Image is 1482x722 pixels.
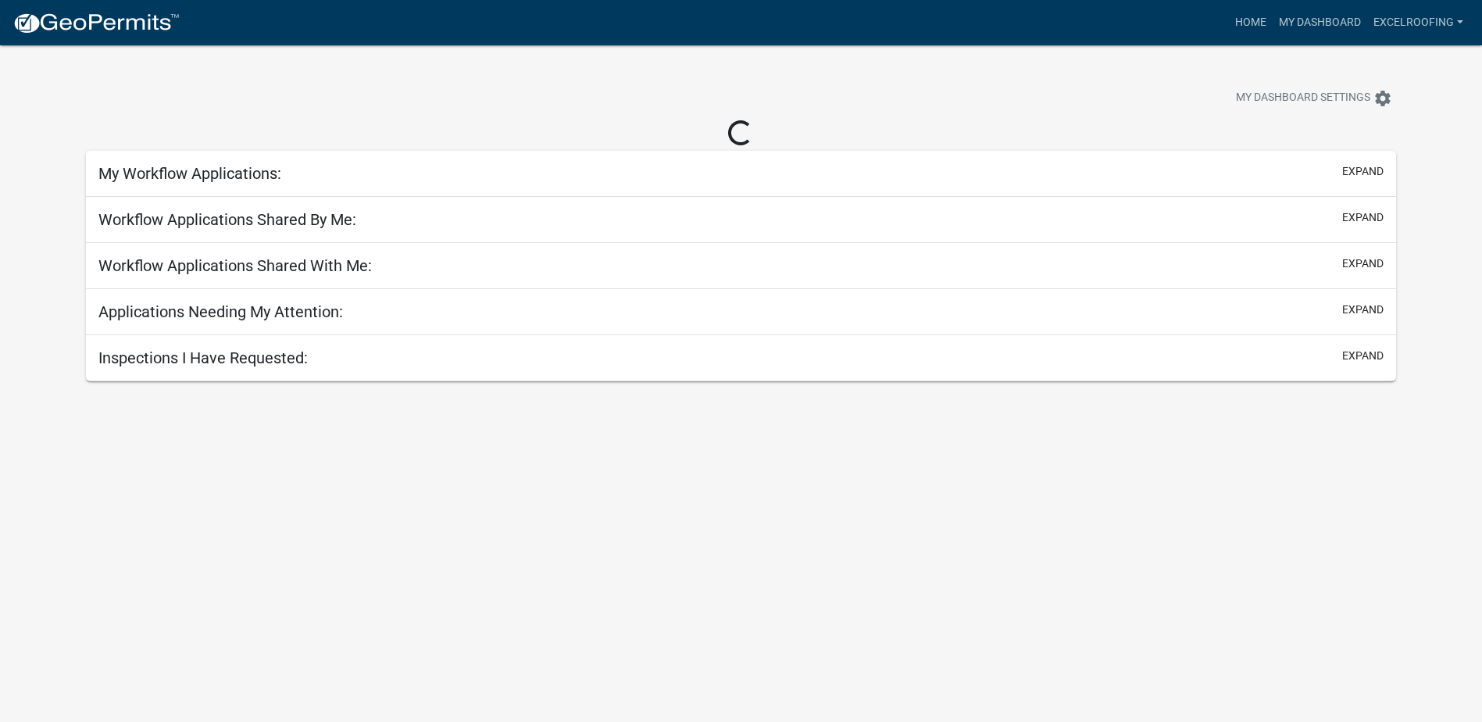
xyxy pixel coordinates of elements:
[1229,8,1273,38] a: Home
[1342,256,1384,272] button: expand
[1342,302,1384,318] button: expand
[98,256,372,275] h5: Workflow Applications Shared With Me:
[1223,83,1405,113] button: My Dashboard Settingssettings
[1342,163,1384,180] button: expand
[1373,89,1392,108] i: settings
[1367,8,1470,38] a: ExcelRoofing
[98,164,281,183] h5: My Workflow Applications:
[98,348,308,367] h5: Inspections I Have Requested:
[98,302,343,321] h5: Applications Needing My Attention:
[1236,89,1370,108] span: My Dashboard Settings
[1342,348,1384,364] button: expand
[1273,8,1367,38] a: My Dashboard
[1342,209,1384,226] button: expand
[98,210,356,229] h5: Workflow Applications Shared By Me:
